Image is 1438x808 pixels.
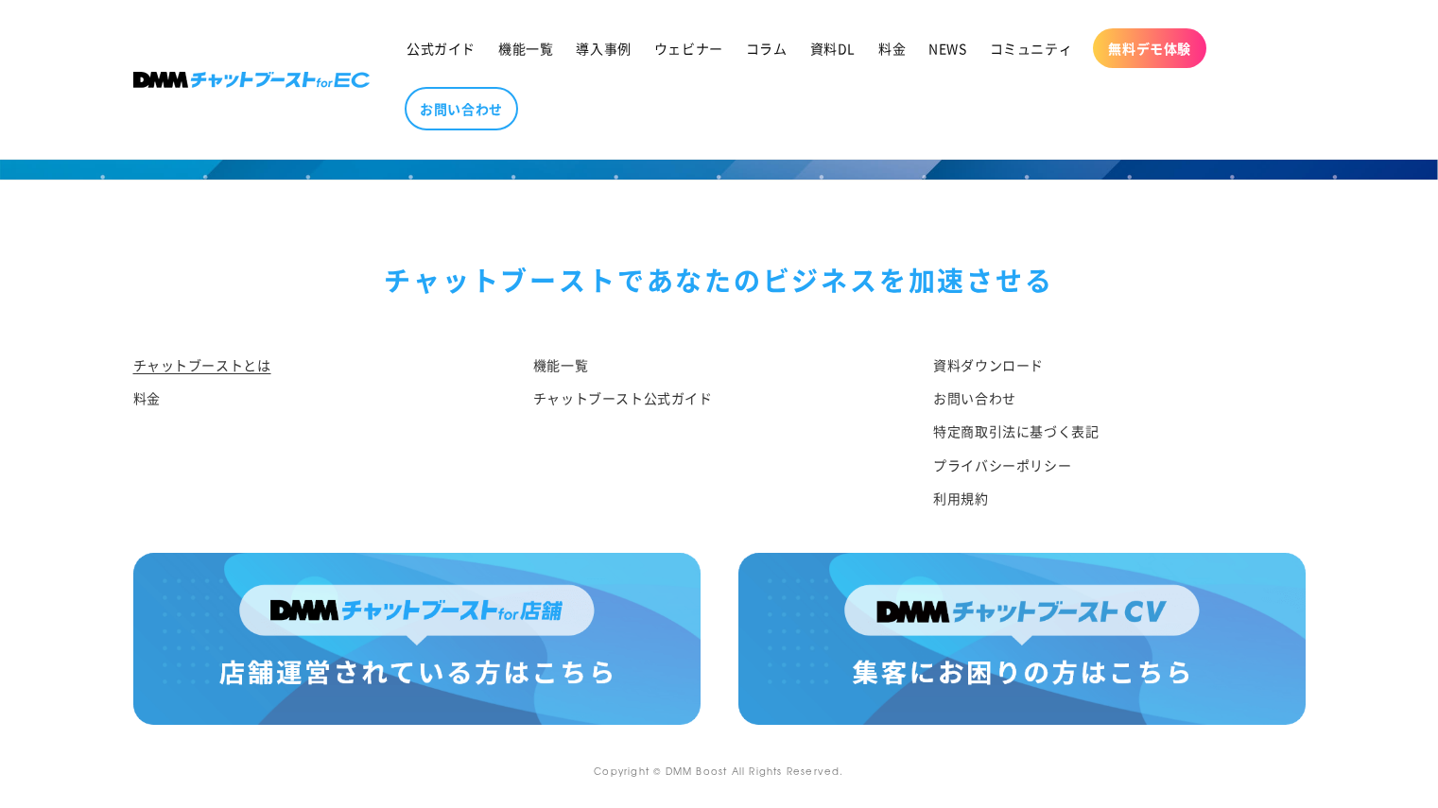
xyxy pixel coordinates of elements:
a: 利用規約 [933,482,988,515]
span: 無料デモ体験 [1108,40,1191,57]
span: コミュニティ [990,40,1073,57]
a: 機能一覧 [487,28,564,68]
a: チャットブーストとは [133,353,271,382]
span: 導入事例 [576,40,631,57]
a: 資料ダウンロード [933,353,1044,382]
span: 公式ガイド [407,40,476,57]
a: 公式ガイド [395,28,487,68]
a: 無料デモ体験 [1093,28,1206,68]
a: チャットブースト公式ガイド [533,382,713,415]
span: 資料DL [810,40,856,57]
span: 機能一覧 [498,40,553,57]
a: 資料DL [799,28,867,68]
a: コラム [735,28,799,68]
a: プライバシーポリシー [933,449,1071,482]
a: 機能一覧 [533,353,588,382]
img: 集客にお困りの方はこちら [738,553,1306,725]
a: 特定商取引法に基づく表記 [933,415,1099,448]
div: チャットブーストで あなたのビジネスを加速させる [133,256,1306,303]
a: 導入事例 [564,28,642,68]
a: NEWS [917,28,978,68]
a: お問い合わせ [405,87,518,130]
small: Copyright © DMM Boost All Rights Reserved. [594,764,843,778]
span: お問い合わせ [420,100,503,117]
a: コミュニティ [979,28,1084,68]
span: 料金 [878,40,906,57]
img: 店舗運営されている方はこちら [133,553,701,725]
a: 料金 [867,28,917,68]
a: ウェビナー [643,28,735,68]
a: 料金 [133,382,161,415]
span: ウェビナー [654,40,723,57]
img: 株式会社DMM Boost [133,72,370,88]
span: NEWS [928,40,966,57]
span: コラム [746,40,788,57]
a: お問い合わせ [933,382,1016,415]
